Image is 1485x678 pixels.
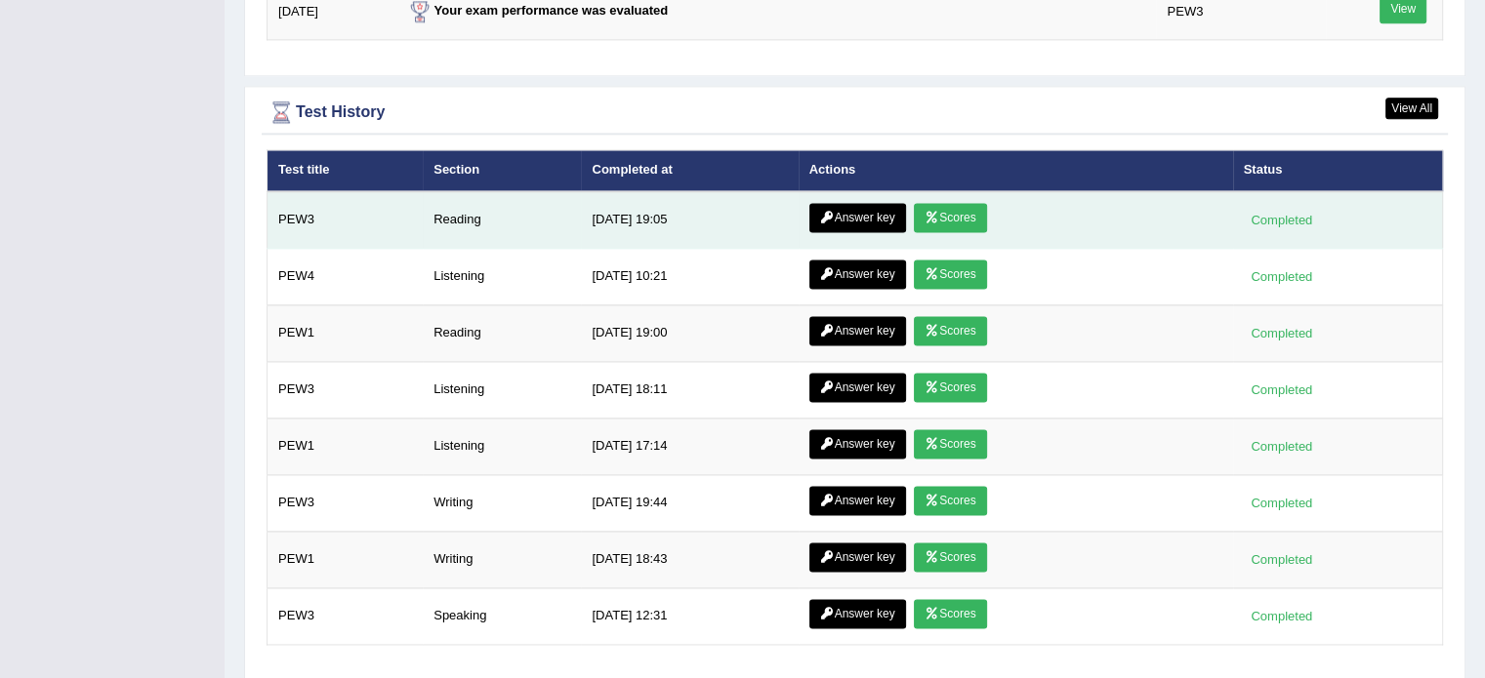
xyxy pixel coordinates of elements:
strong: Your exam performance was evaluated [405,3,669,18]
a: Scores [914,599,986,628]
td: Reading [423,191,581,249]
td: PEW4 [268,248,424,304]
td: Reading [423,304,581,361]
td: PEW3 [268,191,424,249]
a: Scores [914,542,986,572]
th: Test title [268,150,424,191]
td: Listening [423,248,581,304]
td: PEW3 [268,587,424,644]
div: Completed [1244,323,1320,343]
th: Completed at [581,150,798,191]
td: [DATE] 18:43 [581,531,798,587]
a: Answer key [809,599,906,628]
div: Completed [1244,549,1320,570]
a: Answer key [809,259,906,289]
td: [DATE] 19:00 [581,304,798,361]
div: Completed [1244,606,1320,626]
th: Status [1233,150,1443,191]
td: PEW3 [268,474,424,531]
td: [DATE] 10:21 [581,248,798,304]
div: Completed [1244,266,1320,287]
a: Answer key [809,203,906,232]
a: Answer key [809,486,906,515]
a: View All [1385,98,1438,119]
div: Completed [1244,493,1320,513]
td: Listening [423,361,581,418]
th: Actions [799,150,1233,191]
div: Completed [1244,379,1320,400]
td: [DATE] 19:05 [581,191,798,249]
td: PEW1 [268,531,424,587]
td: [DATE] 17:14 [581,418,798,474]
a: Scores [914,316,986,345]
td: [DATE] 12:31 [581,587,798,644]
a: Scores [914,259,986,289]
a: Scores [914,373,986,402]
td: Writing [423,531,581,587]
a: Scores [914,486,986,515]
td: PEW1 [268,304,424,361]
a: Answer key [809,542,906,572]
td: [DATE] 19:44 [581,474,798,531]
td: Writing [423,474,581,531]
a: Answer key [809,429,906,459]
a: Scores [914,429,986,459]
a: Scores [914,203,986,232]
div: Completed [1244,210,1320,230]
td: PEW1 [268,418,424,474]
a: Answer key [809,373,906,402]
th: Section [423,150,581,191]
td: Listening [423,418,581,474]
td: PEW3 [268,361,424,418]
div: Test History [267,98,1443,127]
a: Answer key [809,316,906,345]
div: Completed [1244,436,1320,457]
td: Speaking [423,587,581,644]
td: [DATE] 18:11 [581,361,798,418]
